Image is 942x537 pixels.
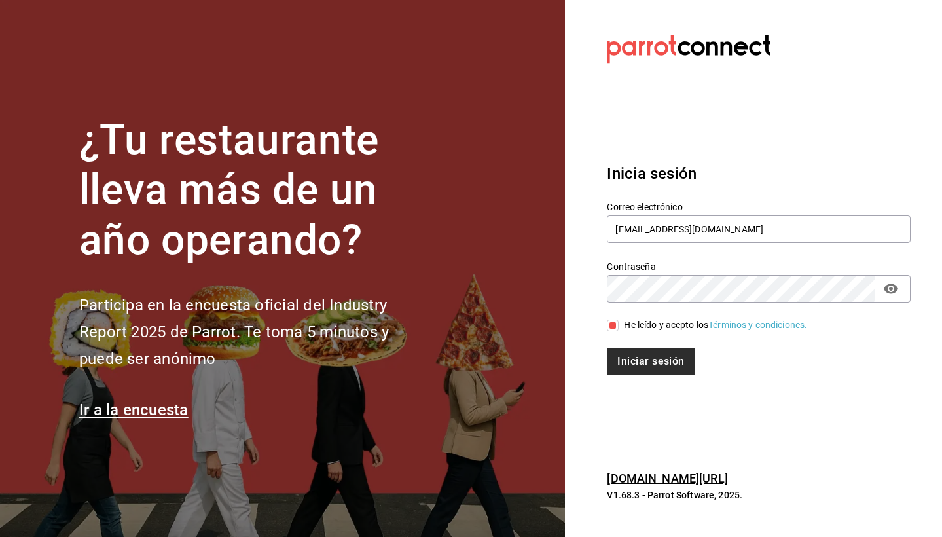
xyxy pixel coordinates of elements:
div: He leído y acepto los [624,318,807,332]
label: Contraseña [607,261,911,270]
a: [DOMAIN_NAME][URL] [607,472,727,485]
h3: Inicia sesión [607,162,911,185]
p: V1.68.3 - Parrot Software, 2025. [607,489,911,502]
button: passwordField [880,278,902,300]
button: Iniciar sesión [607,348,695,375]
h1: ¿Tu restaurante lleva más de un año operando? [79,115,433,266]
a: Ir a la encuesta [79,401,189,419]
h2: Participa en la encuesta oficial del Industry Report 2025 de Parrot. Te toma 5 minutos y puede se... [79,292,433,372]
input: Ingresa tu correo electrónico [607,215,911,243]
label: Correo electrónico [607,202,911,211]
a: Términos y condiciones. [708,320,807,330]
